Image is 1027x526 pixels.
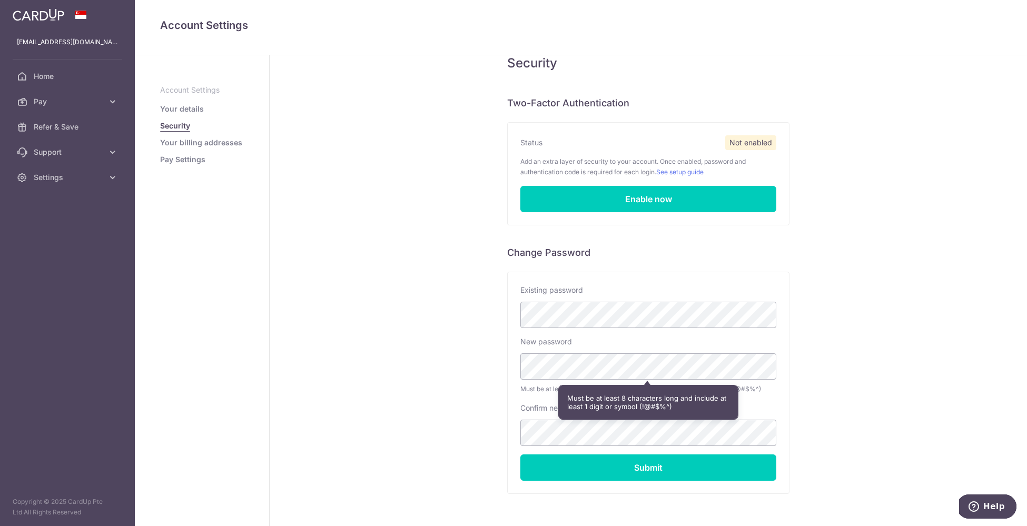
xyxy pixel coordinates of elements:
iframe: Opens a widget where you can find more information [959,494,1016,521]
label: Confirm new password [520,403,599,413]
label: Status [520,137,542,148]
p: [EMAIL_ADDRESS][DOMAIN_NAME] [17,37,118,47]
label: New password [520,336,572,347]
a: Pay Settings [160,154,205,165]
input: Submit [520,454,776,481]
a: Enable now [520,186,776,212]
span: Help [24,7,46,17]
span: Support [34,147,103,157]
h6: Change Password [507,246,789,259]
h4: Account Settings [160,17,1002,34]
p: Account Settings [160,85,244,95]
div: Must be at least 8 characters long and include at least 1 digit or symbol (!@#$%^) [559,385,738,419]
span: Refer & Save [34,122,103,132]
h5: Security [507,55,789,72]
p: Add an extra layer of security to your account. Once enabled, password and authentication code is... [520,156,776,177]
span: Must be at least 8 characters long and include at least 1 digit or symbol (!@#$%^) [520,384,776,394]
img: CardUp [13,8,64,21]
a: Your details [160,104,204,114]
a: See setup guide [656,168,704,176]
span: Pay [34,96,103,107]
span: Home [34,71,103,82]
span: Settings [34,172,103,183]
span: Not enabled [725,135,776,150]
label: Existing password [520,285,583,295]
h6: Two-Factor Authentication [507,97,789,110]
a: Your billing addresses [160,137,242,148]
a: Security [160,121,190,131]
